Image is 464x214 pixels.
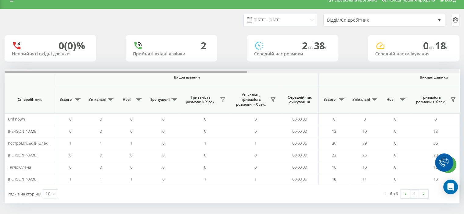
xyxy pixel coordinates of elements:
[332,164,336,170] span: 16
[130,164,132,170] span: 0
[8,191,41,197] span: Рядків на сторінці
[8,176,38,182] span: [PERSON_NAME]
[100,176,102,182] span: 1
[130,116,132,122] span: 0
[362,140,367,146] span: 29
[413,95,448,104] span: Тривалість розмови > Х сек.
[410,190,419,198] a: 1
[58,97,73,102] span: Всього
[433,164,438,170] span: 16
[332,128,336,134] span: 13
[204,152,206,158] span: 0
[100,116,102,122] span: 0
[281,161,319,173] td: 00:00:00
[433,128,438,134] span: 13
[435,39,448,52] span: 18
[281,149,319,161] td: 00:00:00
[133,51,210,57] div: Прийняті вхідні дзвінки
[69,128,71,134] span: 0
[394,128,396,134] span: 0
[130,140,132,146] span: 1
[332,152,336,158] span: 23
[130,128,132,134] span: 0
[254,51,331,57] div: Середній час розмови
[364,116,366,122] span: 0
[100,140,102,146] span: 1
[375,51,452,57] div: Середній час очікування
[254,140,257,146] span: 1
[254,128,257,134] span: 0
[254,176,257,182] span: 1
[254,152,257,158] span: 0
[446,44,448,51] span: c
[201,40,206,51] div: 2
[332,176,336,182] span: 18
[383,97,398,102] span: Нові
[281,173,319,185] td: 00:00:06
[130,176,132,182] span: 1
[204,128,206,134] span: 0
[149,97,170,102] span: Пропущені
[285,95,314,104] span: Середній час очікування
[362,164,367,170] span: 10
[162,140,164,146] span: 0
[362,152,367,158] span: 23
[100,128,102,134] span: 0
[433,140,438,146] span: 36
[281,113,319,125] td: 00:00:00
[281,137,319,149] td: 00:00:06
[69,164,71,170] span: 0
[8,152,38,158] span: [PERSON_NAME]
[69,116,71,122] span: 0
[362,176,367,182] span: 11
[45,191,50,197] div: 10
[204,116,206,122] span: 0
[10,97,49,102] span: Співробітник
[423,39,435,52] span: 0
[204,164,206,170] span: 0
[233,93,268,107] span: Унікальні, тривалість розмови > Х сек.
[69,140,71,146] span: 1
[254,164,257,170] span: 0
[12,51,89,57] div: Неприйняті вхідні дзвінки
[162,116,164,122] span: 0
[162,176,164,182] span: 0
[325,44,327,51] span: c
[314,39,327,52] span: 38
[71,75,303,80] span: Вхідні дзвінки
[162,164,164,170] span: 0
[308,44,314,51] span: хв
[281,125,319,137] td: 00:00:00
[443,180,458,194] div: Open Intercom Messenger
[8,140,59,146] span: Костромицький Олександр
[162,128,164,134] span: 0
[69,176,71,182] span: 1
[130,152,132,158] span: 0
[333,116,335,122] span: 0
[204,140,206,146] span: 1
[434,116,437,122] span: 0
[362,128,367,134] span: 10
[8,128,38,134] span: [PERSON_NAME]
[332,140,336,146] span: 36
[394,116,396,122] span: 0
[322,97,337,102] span: Всього
[59,40,85,51] div: 0 (0)%
[100,152,102,158] span: 0
[119,97,134,102] span: Нові
[100,164,102,170] span: 0
[162,152,164,158] span: 0
[88,97,106,102] span: Унікальні
[254,116,257,122] span: 0
[429,44,435,51] span: хв
[302,39,314,52] span: 2
[433,152,438,158] span: 23
[385,191,398,197] div: 1 - 6 з 6
[8,164,31,170] span: Тягло Олена
[394,152,396,158] span: 0
[352,97,370,102] span: Унікальні
[204,176,206,182] span: 1
[69,152,71,158] span: 0
[8,116,25,122] span: Unknown
[394,176,396,182] span: 0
